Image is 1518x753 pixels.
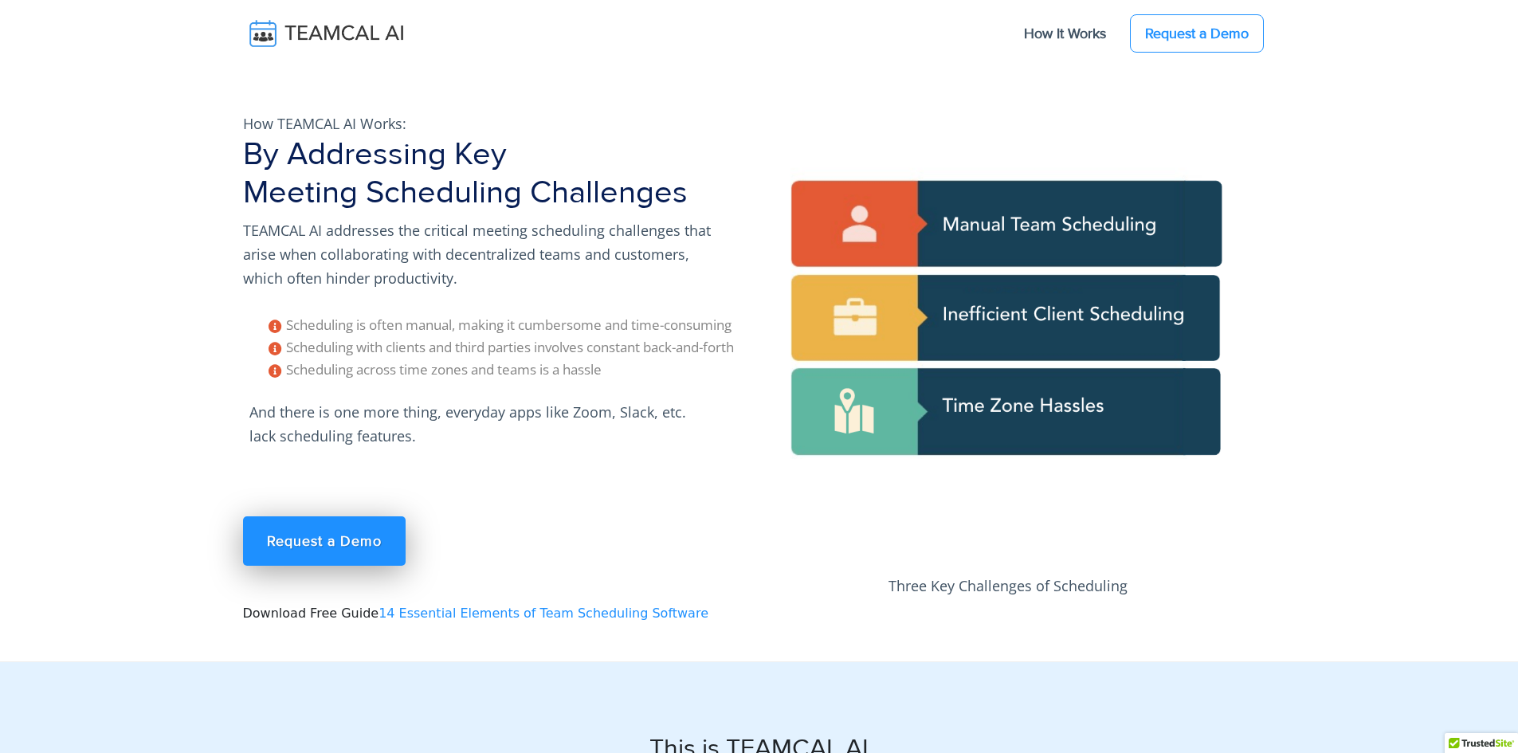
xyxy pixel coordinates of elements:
[1008,17,1122,50] a: How It Works
[769,96,1247,574] img: pic
[243,218,721,290] p: TEAMCAL AI addresses the critical meeting scheduling challenges that arise when collaborating wit...
[379,606,708,621] a: 14 Essential Elements of Team Scheduling Software
[1130,14,1264,53] a: Request a Demo
[233,96,759,661] div: Download Free Guide
[243,135,750,212] h1: By Addressing Key Meeting Scheduling Challenges
[269,359,750,381] li: Scheduling across time zones and teams is a hassle
[243,516,406,566] a: Request a Demo
[243,394,721,454] p: And there is one more thing, everyday apps like Zoom, Slack, etc. lack scheduling features.
[269,314,750,336] li: Scheduling is often manual, making it cumbersome and time-consuming
[269,336,750,359] li: Scheduling with clients and third parties involves constant back-and-forth
[243,112,721,135] p: How TEAMCAL AI Works:
[769,574,1247,598] p: Three Key Challenges of Scheduling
